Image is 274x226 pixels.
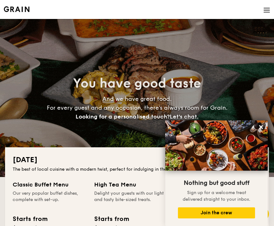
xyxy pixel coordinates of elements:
img: icon-hamburger-menu.db5d7e83.svg [263,7,270,14]
span: Nothing but good stuff [184,179,249,187]
span: Let's chat. [170,113,198,120]
div: Delight your guests with our light and tasty bite-sized treats. [94,190,168,209]
div: Classic Buffet Menu [13,180,87,189]
h2: [DATE] [13,155,261,165]
div: Starts from [94,214,129,224]
img: Grain [4,6,29,12]
div: The best of local cuisine with a modern twist, perfect for indulging in the spirit of our nation’... [13,166,261,173]
button: Close [256,122,266,132]
div: High Tea Menu [94,180,168,189]
div: Starts from [13,214,47,224]
div: Our very popular buffet dishes, complete with set-up. [13,190,87,209]
button: Join the crew [178,207,255,218]
a: Logotype [4,6,29,12]
img: DSC07876-Edit02-Large.jpeg [165,120,268,171]
span: Sign up for a welcome treat delivered straight to your inbox. [183,190,250,202]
